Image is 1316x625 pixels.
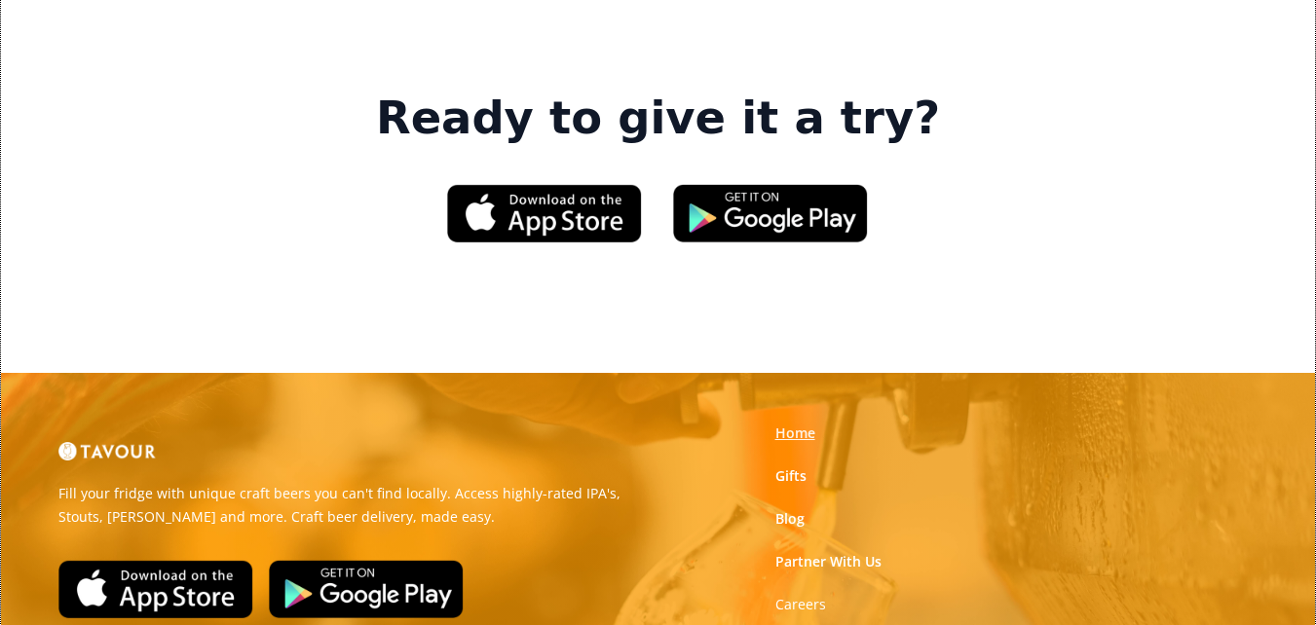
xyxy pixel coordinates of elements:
a: Blog [775,509,805,529]
strong: Careers [775,595,826,613]
strong: Ready to give it a try? [376,92,940,146]
a: Gifts [775,466,807,486]
a: Careers [775,595,826,614]
a: Partner With Us [775,552,882,571]
p: Fill your fridge with unique craft beers you can't find locally. Access highly-rated IPA's, Stout... [58,482,644,529]
a: Home [775,423,815,443]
